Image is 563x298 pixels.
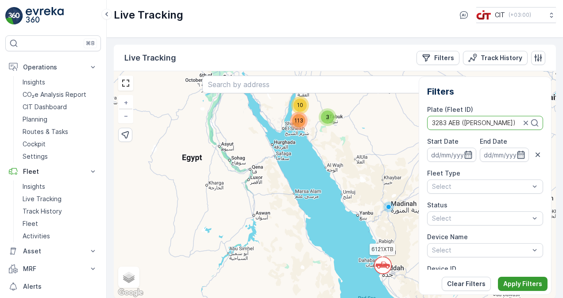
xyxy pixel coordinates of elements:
p: Alerts [23,282,97,291]
label: Plate (Fleet ID) [427,106,473,113]
label: Status [427,201,447,209]
button: Clear Filters [442,277,491,291]
p: Filters [434,53,454,62]
a: Zoom Out [119,109,132,122]
a: Live Tracking [19,193,101,205]
a: Insights [19,180,101,193]
button: Operations [5,58,101,76]
img: logo [5,7,23,25]
p: Select [432,214,529,223]
a: Activities [19,230,101,242]
button: Fleet [5,163,101,180]
button: Apply Filters [498,277,548,291]
button: Asset [5,242,101,260]
label: Fleet Type [427,169,460,177]
a: CIT Dashboard [19,101,101,113]
p: CIT Dashboard [23,103,67,111]
span: 3 [326,114,329,120]
label: Start Date [427,138,459,145]
a: Zoom In [119,96,132,109]
a: Cockpit [19,138,101,150]
label: Device Name [427,233,468,241]
span: 10 [297,102,303,108]
p: Track History [23,207,62,216]
p: Track History [481,53,522,62]
p: Select [432,246,529,255]
label: End Date [480,138,507,145]
p: Asset [23,247,83,256]
button: CIT(+03:00) [476,7,556,23]
a: Insights [19,76,101,88]
p: Live Tracking [124,52,176,64]
p: Routes & Tasks [23,127,68,136]
a: Planning [19,113,101,126]
p: CO₂e Analysis Report [23,90,86,99]
a: CO₂e Analysis Report [19,88,101,101]
img: cit-logo_pOk6rL0.png [476,10,491,20]
p: Insights [23,182,45,191]
p: Settings [23,152,48,161]
p: MRF [23,264,83,273]
a: Layers [119,267,139,287]
p: Fleet [23,167,83,176]
span: − [124,112,128,119]
a: Routes & Tasks [19,126,101,138]
a: Track History [19,205,101,218]
input: dd/mm/yyyy [427,148,476,162]
input: dd/mm/yyyy [480,148,529,162]
a: Fleet [19,218,101,230]
button: Track History [463,51,528,65]
a: Settings [19,150,101,163]
p: Operations [23,63,83,72]
span: 113 [294,117,303,124]
p: Live Tracking [23,195,62,203]
button: Filters [416,51,459,65]
a: Alerts [5,278,101,295]
p: ( +03:00 ) [509,11,531,19]
p: Fleet [23,219,38,228]
div: 113 [290,112,308,130]
p: CIT [495,11,505,19]
svg: ` [374,256,392,274]
a: View Fullscreen [119,76,132,90]
label: Device ID [427,265,456,272]
p: ⌘B [86,40,95,47]
p: Activities [23,232,50,241]
img: logo_light-DOdMpM7g.png [26,7,64,25]
button: MRF [5,260,101,278]
h2: Filters [427,85,543,98]
p: Apply Filters [503,279,542,288]
p: Planning [23,115,47,124]
div: 3 [319,108,336,126]
p: Live Tracking [114,8,183,22]
p: Insights [23,78,45,87]
p: Cockpit [23,140,46,149]
input: Search by address [202,76,467,93]
p: Select [432,182,529,191]
span: + [124,99,128,106]
div: ` [374,256,386,270]
div: 10 [291,96,309,114]
p: Clear Filters [447,279,486,288]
